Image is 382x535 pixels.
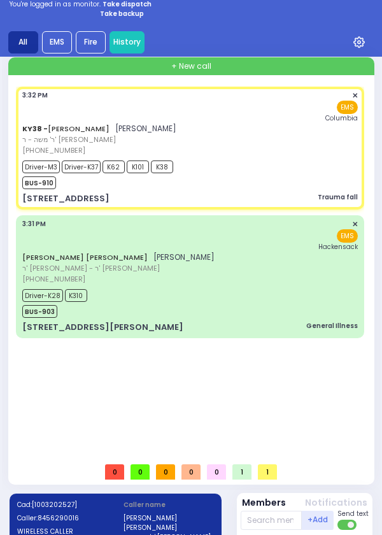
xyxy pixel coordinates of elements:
[124,523,214,532] label: [PERSON_NAME]
[22,145,85,155] span: [PHONE_NUMBER]
[241,511,302,530] input: Search member
[32,500,77,510] span: [1003202527]
[131,464,150,480] span: 0
[153,252,215,262] span: [PERSON_NAME]
[22,263,215,274] span: ר' [PERSON_NAME] - ר' [PERSON_NAME]
[352,219,358,230] span: ✕
[337,518,358,531] label: Turn off text
[38,513,79,523] span: 8456290016
[22,90,48,100] span: 3:32 PM
[17,513,108,523] label: Caller:
[325,113,358,123] span: Columbia
[302,511,334,530] button: +Add
[207,464,226,480] span: 0
[258,464,277,480] span: 1
[22,176,56,189] span: BUS-910
[22,219,46,229] span: 3:31 PM
[62,160,101,173] span: Driver-K37
[22,124,48,134] span: KY38 -
[22,134,176,145] span: ר' משה - ר' [PERSON_NAME]
[22,160,60,173] span: Driver-M3
[337,509,369,518] span: Send text
[124,500,214,510] label: Caller name
[100,9,144,18] strong: Take backup
[352,90,358,101] span: ✕
[22,274,85,284] span: [PHONE_NUMBER]
[65,289,87,302] span: K310
[22,124,110,134] a: [PERSON_NAME]
[110,31,145,53] a: History
[22,192,110,205] div: [STREET_ADDRESS]
[105,464,124,480] span: 0
[305,496,367,510] button: Notifications
[318,242,358,252] span: Hackensack
[124,513,214,523] label: [PERSON_NAME]
[22,289,63,302] span: Driver-K28
[242,496,286,510] button: Members
[8,31,38,53] div: All
[171,61,211,72] span: + New call
[103,160,125,173] span: K62
[17,500,108,510] label: Cad:
[22,252,148,262] a: [PERSON_NAME] [PERSON_NAME]
[42,31,72,53] div: EMS
[22,321,183,334] div: [STREET_ADDRESS][PERSON_NAME]
[156,464,175,480] span: 0
[337,101,358,114] span: EMS
[76,31,106,53] div: Fire
[151,160,173,173] span: K38
[22,305,57,318] span: BUS-903
[232,464,251,480] span: 1
[115,123,176,134] span: [PERSON_NAME]
[127,160,149,173] span: K101
[318,192,358,202] div: Trauma fall
[181,464,201,480] span: 0
[306,321,358,331] div: General Illness
[337,229,358,243] span: EMS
